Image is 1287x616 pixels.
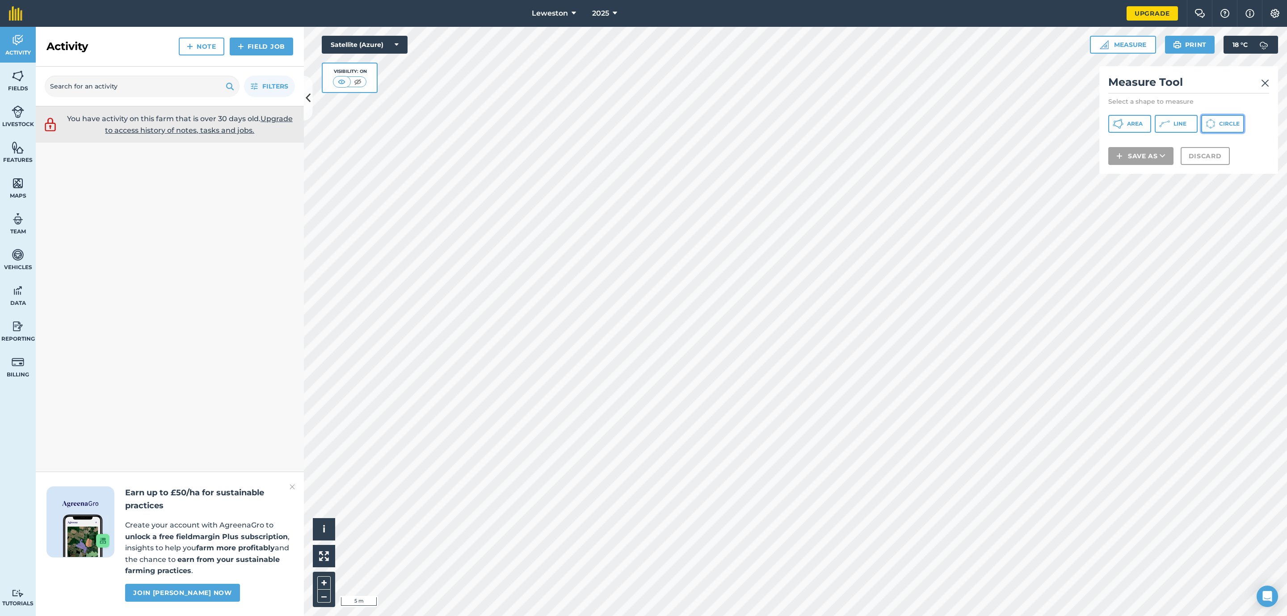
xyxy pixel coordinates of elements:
[179,38,224,55] a: Note
[1108,97,1269,106] p: Select a shape to measure
[1173,39,1182,50] img: svg+xml;base64,PHN2ZyB4bWxucz0iaHR0cDovL3d3dy53My5vcmcvMjAwMC9zdmciIHdpZHRoPSIxOSIgaGVpZ2h0PSIyNC...
[9,6,22,21] img: fieldmargin Logo
[125,584,240,602] a: Join [PERSON_NAME] now
[42,116,58,133] img: svg+xml;base64,PD94bWwgdmVyc2lvbj0iMS4wIiBlbmNvZGluZz0idXRmLTgiPz4KPCEtLSBHZW5lcmF0b3I6IEFkb2JlIE...
[313,518,335,540] button: i
[63,113,297,136] p: You have activity on this farm that is over 30 days old.
[262,81,288,91] span: Filters
[1108,75,1269,93] h2: Measure Tool
[244,76,295,97] button: Filters
[12,355,24,369] img: svg+xml;base64,PD94bWwgdmVyc2lvbj0iMS4wIiBlbmNvZGluZz0idXRmLTgiPz4KPCEtLSBHZW5lcmF0b3I6IEFkb2JlIE...
[1261,78,1269,89] img: svg+xml;base64,PHN2ZyB4bWxucz0iaHR0cDovL3d3dy53My5vcmcvMjAwMC9zdmciIHdpZHRoPSIyMiIgaGVpZ2h0PSIzMC...
[1181,147,1230,165] button: Discard
[46,39,88,54] h2: Activity
[230,38,293,55] a: Field Job
[1108,115,1151,133] button: Area
[1257,586,1278,607] div: Open Intercom Messenger
[532,8,568,19] span: Leweston
[125,532,288,541] strong: unlock a free fieldmargin Plus subscription
[1201,115,1244,133] button: Circle
[592,8,609,19] span: 2025
[1224,36,1278,54] button: 18 °C
[319,551,329,561] img: Four arrows, one pointing top left, one top right, one bottom right and the last bottom left
[12,177,24,190] img: svg+xml;base64,PHN2ZyB4bWxucz0iaHR0cDovL3d3dy53My5vcmcvMjAwMC9zdmciIHdpZHRoPSI1NiIgaGVpZ2h0PSI2MC...
[105,114,293,135] a: Upgrade to access history of notes, tasks and jobs.
[1116,151,1123,161] img: svg+xml;base64,PHN2ZyB4bWxucz0iaHR0cDovL3d3dy53My5vcmcvMjAwMC9zdmciIHdpZHRoPSIxNCIgaGVpZ2h0PSIyNC...
[1220,9,1230,18] img: A question mark icon
[12,248,24,262] img: svg+xml;base64,PD94bWwgdmVyc2lvbj0iMS4wIiBlbmNvZGluZz0idXRmLTgiPz4KPCEtLSBHZW5lcmF0b3I6IEFkb2JlIE...
[12,589,24,598] img: svg+xml;base64,PD94bWwgdmVyc2lvbj0iMS4wIiBlbmNvZGluZz0idXRmLTgiPz4KPCEtLSBHZW5lcmF0b3I6IEFkb2JlIE...
[317,590,331,603] button: –
[1100,40,1109,49] img: Ruler icon
[1270,9,1280,18] img: A cog icon
[12,34,24,47] img: svg+xml;base64,PD94bWwgdmVyc2lvbj0iMS4wIiBlbmNvZGluZz0idXRmLTgiPz4KPCEtLSBHZW5lcmF0b3I6IEFkb2JlIE...
[12,105,24,118] img: svg+xml;base64,PD94bWwgdmVyc2lvbj0iMS4wIiBlbmNvZGluZz0idXRmLTgiPz4KPCEtLSBHZW5lcmF0b3I6IEFkb2JlIE...
[12,141,24,154] img: svg+xml;base64,PHN2ZyB4bWxucz0iaHR0cDovL3d3dy53My5vcmcvMjAwMC9zdmciIHdpZHRoPSI1NiIgaGVpZ2h0PSI2MC...
[125,555,280,575] strong: earn from your sustainable farming practices
[187,41,193,52] img: svg+xml;base64,PHN2ZyB4bWxucz0iaHR0cDovL3d3dy53My5vcmcvMjAwMC9zdmciIHdpZHRoPSIxNCIgaGVpZ2h0PSIyNC...
[1165,36,1215,54] button: Print
[1245,8,1254,19] img: svg+xml;base64,PHN2ZyB4bWxucz0iaHR0cDovL3d3dy53My5vcmcvMjAwMC9zdmciIHdpZHRoPSIxNyIgaGVpZ2h0PSIxNy...
[1127,6,1178,21] a: Upgrade
[317,576,331,590] button: +
[12,212,24,226] img: svg+xml;base64,PD94bWwgdmVyc2lvbj0iMS4wIiBlbmNvZGluZz0idXRmLTgiPz4KPCEtLSBHZW5lcmF0b3I6IEFkb2JlIE...
[336,77,347,86] img: svg+xml;base64,PHN2ZyB4bWxucz0iaHR0cDovL3d3dy53My5vcmcvMjAwMC9zdmciIHdpZHRoPSI1MCIgaGVpZ2h0PSI0MC...
[125,486,293,512] h2: Earn up to £50/ha for sustainable practices
[1194,9,1205,18] img: Two speech bubbles overlapping with the left bubble in the forefront
[290,481,295,492] img: svg+xml;base64,PHN2ZyB4bWxucz0iaHR0cDovL3d3dy53My5vcmcvMjAwMC9zdmciIHdpZHRoPSIyMiIgaGVpZ2h0PSIzMC...
[1108,147,1173,165] button: Save as
[238,41,244,52] img: svg+xml;base64,PHN2ZyB4bWxucz0iaHR0cDovL3d3dy53My5vcmcvMjAwMC9zdmciIHdpZHRoPSIxNCIgaGVpZ2h0PSIyNC...
[12,284,24,297] img: svg+xml;base64,PD94bWwgdmVyc2lvbj0iMS4wIiBlbmNvZGluZz0idXRmLTgiPz4KPCEtLSBHZW5lcmF0b3I6IEFkb2JlIE...
[323,523,325,535] span: i
[1090,36,1156,54] button: Measure
[1255,36,1273,54] img: svg+xml;base64,PD94bWwgdmVyc2lvbj0iMS4wIiBlbmNvZGluZz0idXRmLTgiPz4KPCEtLSBHZW5lcmF0b3I6IEFkb2JlIE...
[1173,120,1186,127] span: Line
[1232,36,1248,54] span: 18 ° C
[1127,120,1143,127] span: Area
[333,68,367,75] div: Visibility: On
[63,515,109,557] img: Screenshot of the Gro app
[12,320,24,333] img: svg+xml;base64,PD94bWwgdmVyc2lvbj0iMS4wIiBlbmNvZGluZz0idXRmLTgiPz4KPCEtLSBHZW5lcmF0b3I6IEFkb2JlIE...
[125,519,293,577] p: Create your account with AgreenaGro to , insights to help you and the chance to .
[322,36,408,54] button: Satellite (Azure)
[1155,115,1198,133] button: Line
[226,81,234,92] img: svg+xml;base64,PHN2ZyB4bWxucz0iaHR0cDovL3d3dy53My5vcmcvMjAwMC9zdmciIHdpZHRoPSIxOSIgaGVpZ2h0PSIyNC...
[12,69,24,83] img: svg+xml;base64,PHN2ZyB4bWxucz0iaHR0cDovL3d3dy53My5vcmcvMjAwMC9zdmciIHdpZHRoPSI1NiIgaGVpZ2h0PSI2MC...
[1219,120,1240,127] span: Circle
[196,544,275,552] strong: farm more profitably
[352,77,363,86] img: svg+xml;base64,PHN2ZyB4bWxucz0iaHR0cDovL3d3dy53My5vcmcvMjAwMC9zdmciIHdpZHRoPSI1MCIgaGVpZ2h0PSI0MC...
[45,76,240,97] input: Search for an activity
